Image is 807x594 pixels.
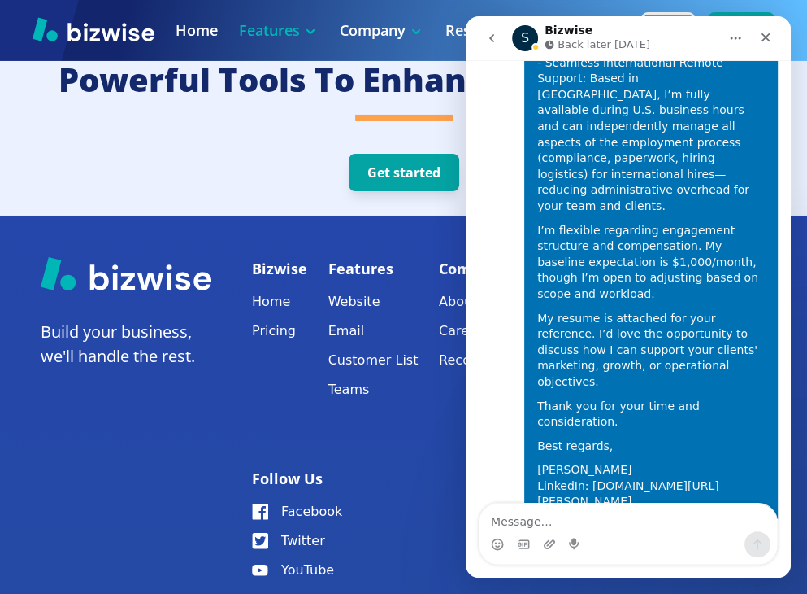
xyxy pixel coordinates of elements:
a: Email [328,320,419,343]
button: Get started [349,154,459,191]
a: YouTube [252,559,342,582]
a: Facebook [252,500,342,523]
img: YouTube Icon [252,565,268,576]
button: Send a message… [279,515,305,541]
p: Bizwise [252,256,307,281]
a: Careers [439,320,573,343]
img: Bizwise Logo [33,17,154,41]
div: I’m flexible regarding engagement structure and compensation. My baseline expectation is $1,000/m... [72,207,299,286]
p: Company [439,256,573,281]
div: My resume is attached for your reference. I’d love the opportunity to discuss how I can support y... [72,295,299,374]
img: Twitter Icon [252,533,268,549]
p: Features [328,256,419,281]
button: Login [641,12,695,50]
a: Get started [349,121,459,191]
iframe: Intercom live chat [466,16,791,578]
img: Facebook Icon [252,504,268,520]
p: Company [340,20,424,41]
div: Best regards, [72,422,299,439]
a: Home [176,20,218,41]
a: About Us [439,290,573,313]
div: [PERSON_NAME] LinkedIn: [DOMAIN_NAME][URL][PERSON_NAME] Email: Resume: [72,446,299,542]
a: Recommend Bizwise [439,349,573,372]
h2: Powerful Tools To Enhance Your Business [59,58,748,102]
p: Follow Us [252,466,342,491]
p: Features [239,20,319,41]
a: Pricing [252,320,307,343]
p: Resources [445,20,536,41]
a: Teams [328,378,419,401]
button: Start recording [103,522,116,535]
button: Emoji picker [25,522,38,535]
button: Gif picker [51,522,64,535]
a: Home [252,290,307,313]
div: Thank you for your time and consideration. [72,382,299,414]
div: - Seamless International Remote Support: Based in [GEOGRAPHIC_DATA], I’m fully available during U... [72,39,299,199]
button: Sign Up [708,12,774,50]
p: Build your business, we'll handle the rest. [41,320,211,369]
button: Upload attachment [77,522,90,535]
textarea: Message… [14,487,311,515]
a: Website [328,290,419,313]
img: Bizwise Logo [41,256,211,290]
a: Customer List [328,349,419,372]
a: Twitter [252,530,342,553]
